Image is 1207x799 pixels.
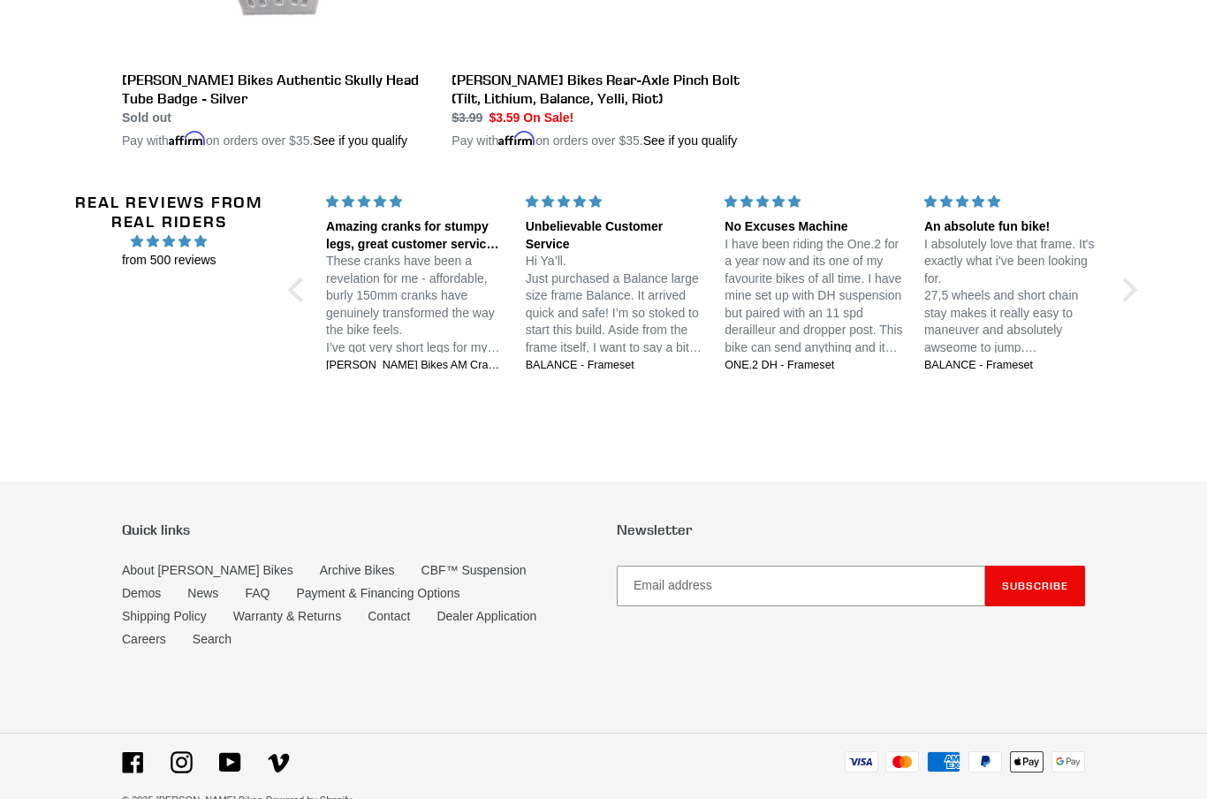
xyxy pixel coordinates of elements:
[725,358,903,374] a: ONE.2 DH - Frameset
[122,521,590,538] p: Quick links
[326,253,505,357] p: These cranks have been a revelation for me - affordable, burly 150mm cranks have genuinely transf...
[725,218,903,236] div: No Excuses Machine
[60,232,277,251] span: 4.96 stars
[60,193,277,231] h2: Real Reviews from Real Riders
[245,586,269,600] a: FAQ
[122,632,166,646] a: Careers
[924,358,1103,374] a: BALANCE - Frameset
[320,563,395,577] a: Archive Bikes
[924,193,1103,211] div: 5 stars
[436,609,536,623] a: Dealer Application
[1002,579,1068,592] span: Subscribe
[526,253,704,357] p: Hi Ya’ll. Just purchased a Balance large size frame Balance. It arrived quick and safe! I’m so st...
[326,358,505,374] a: [PERSON_NAME] Bikes AM Cranks
[193,632,232,646] a: Search
[924,218,1103,236] div: An absolute fun bike!
[526,358,704,374] a: BALANCE - Frameset
[617,521,1085,538] p: Newsletter
[122,563,293,577] a: About [PERSON_NAME] Bikes
[924,236,1103,357] p: I absolutely love that frame. It's exactly what i've been looking for. 27,5 wheels and short chai...
[122,609,207,623] a: Shipping Policy
[985,566,1085,606] button: Subscribe
[368,609,410,623] a: Contact
[725,236,903,357] p: I have been riding the One.2 for a year now and its one of my favourite bikes of all time. I have...
[526,193,704,211] div: 5 stars
[326,193,505,211] div: 5 stars
[296,586,459,600] a: Payment & Financing Options
[725,193,903,211] div: 5 stars
[122,586,161,600] a: Demos
[60,251,277,270] span: from 500 reviews
[617,566,985,606] input: Email address
[326,218,505,253] div: Amazing cranks for stumpy legs, great customer service too
[421,563,527,577] a: CBF™ Suspension
[233,609,341,623] a: Warranty & Returns
[526,218,704,253] div: Unbelievable Customer Service
[187,586,218,600] a: News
